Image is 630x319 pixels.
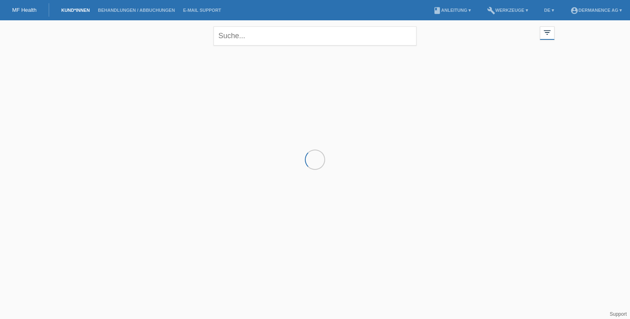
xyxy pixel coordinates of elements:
[433,7,441,15] i: book
[94,8,179,13] a: Behandlungen / Abbuchungen
[179,8,225,13] a: E-Mail Support
[570,7,578,15] i: account_circle
[566,8,626,13] a: account_circleDermanence AG ▾
[12,7,37,13] a: MF Health
[610,311,627,317] a: Support
[429,8,475,13] a: bookAnleitung ▾
[487,7,495,15] i: build
[483,8,532,13] a: buildWerkzeuge ▾
[214,26,416,46] input: Suche...
[540,8,558,13] a: DE ▾
[543,28,552,37] i: filter_list
[57,8,94,13] a: Kund*innen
